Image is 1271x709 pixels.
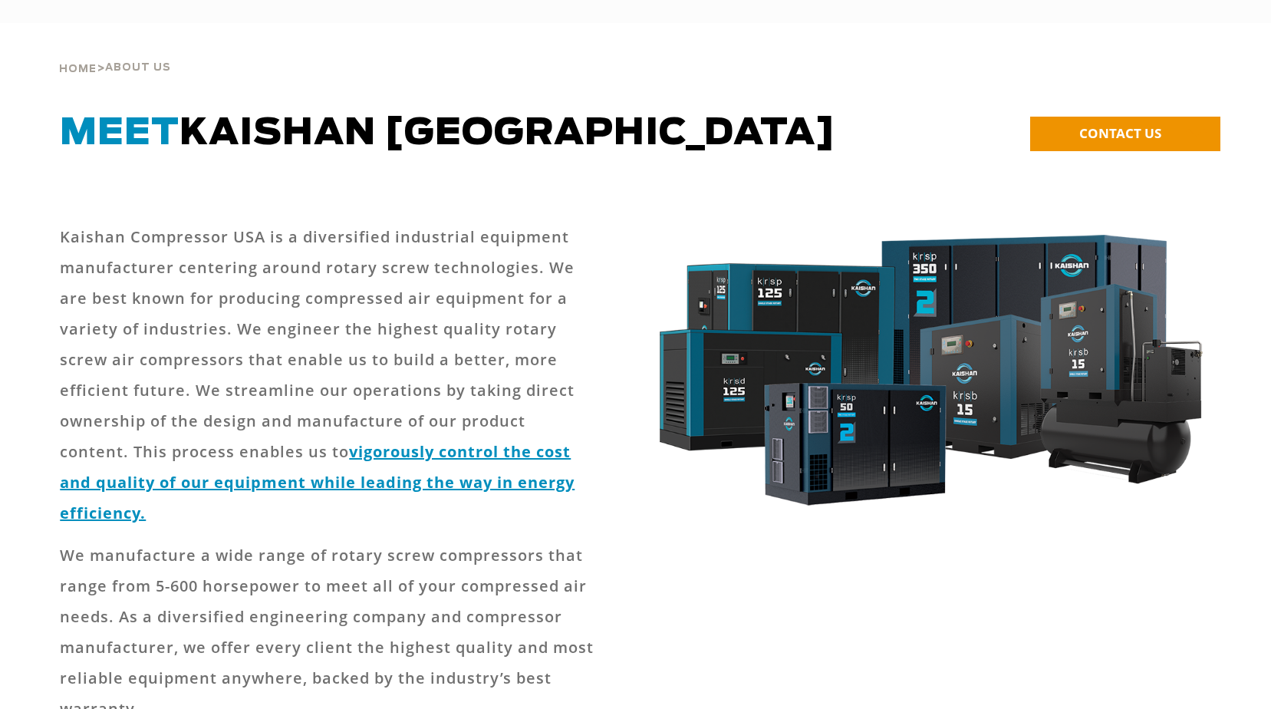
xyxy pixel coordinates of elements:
a: Home [59,61,97,75]
span: Meet [60,115,179,152]
p: Kaishan Compressor USA is a diversified industrial equipment manufacturer centering around rotary... [60,222,595,529]
span: CONTACT US [1079,124,1161,142]
div: > [59,23,171,81]
a: CONTACT US [1030,117,1220,151]
span: About Us [105,63,171,73]
a: vigorously control the cost and quality of our equipment while leading the way in energy efficiency. [60,441,575,523]
span: Kaishan [GEOGRAPHIC_DATA] [60,115,836,152]
img: krsb [645,222,1212,529]
span: Home [59,64,97,74]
